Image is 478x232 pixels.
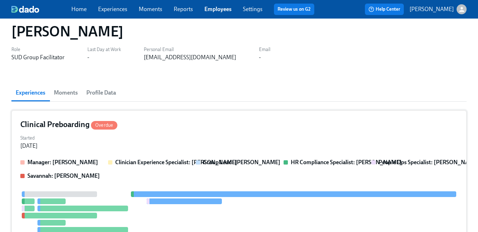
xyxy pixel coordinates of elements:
label: Personal Email [144,46,236,54]
a: Reports [174,6,193,12]
span: Overdue [91,122,117,128]
strong: HR Compliance Specialist: [PERSON_NAME] [291,159,402,166]
a: Moments [139,6,162,12]
label: Last Day at Work [87,46,121,54]
div: - [259,54,261,61]
h4: Clinical Preboarding [20,119,117,130]
strong: Savannah: [PERSON_NAME] [27,172,100,179]
div: - [87,54,89,61]
button: Help Center [365,4,404,15]
p: [PERSON_NAME] [410,5,454,13]
div: [DATE] [20,142,37,150]
h1: [PERSON_NAME] [11,23,123,40]
strong: Clinician Experience Specialist: [PERSON_NAME] [115,159,237,166]
span: Experiences [16,88,45,98]
img: dado [11,6,39,13]
a: Home [71,6,87,12]
label: Email [259,46,270,54]
a: Settings [243,6,263,12]
div: [EMAIL_ADDRESS][DOMAIN_NAME] [144,54,236,61]
a: Experiences [98,6,127,12]
span: Moments [54,88,78,98]
span: Profile Data [86,88,116,98]
span: Help Center [368,6,400,13]
a: Employees [204,6,232,12]
strong: Manager: [PERSON_NAME] [27,159,98,166]
label: Role [11,46,65,54]
div: SUD Group Facilitator [11,54,65,61]
a: Review us on G2 [278,6,311,13]
button: [PERSON_NAME] [410,4,467,14]
strong: Group Lead: [PERSON_NAME] [203,159,280,166]
label: Started [20,134,37,142]
a: dado [11,6,71,13]
button: Review us on G2 [274,4,314,15]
